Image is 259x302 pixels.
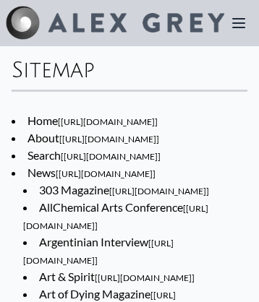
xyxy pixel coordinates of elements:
[39,269,195,283] a: Art & Spirit[[URL][DOMAIN_NAME]]
[58,116,158,127] span: [[URL][DOMAIN_NAME]]
[23,200,208,231] a: AllChemical Arts Conference[[URL][DOMAIN_NAME]]
[27,131,159,144] a: About[[URL][DOMAIN_NAME]]
[27,113,158,127] a: Home[[URL][DOMAIN_NAME]]
[95,272,195,283] span: [[URL][DOMAIN_NAME]]
[56,168,156,179] span: [[URL][DOMAIN_NAME]]
[12,58,247,90] div: Sitemap
[27,148,161,162] a: Search[[URL][DOMAIN_NAME]]
[109,186,209,197] span: [[URL][DOMAIN_NAME]]
[39,183,209,197] a: 303 Magazine[[URL][DOMAIN_NAME]]
[59,134,159,144] span: [[URL][DOMAIN_NAME]]
[27,165,156,179] a: News[[URL][DOMAIN_NAME]]
[61,151,161,162] span: [[URL][DOMAIN_NAME]]
[23,235,174,266] a: Argentinian Interview[[URL][DOMAIN_NAME]]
